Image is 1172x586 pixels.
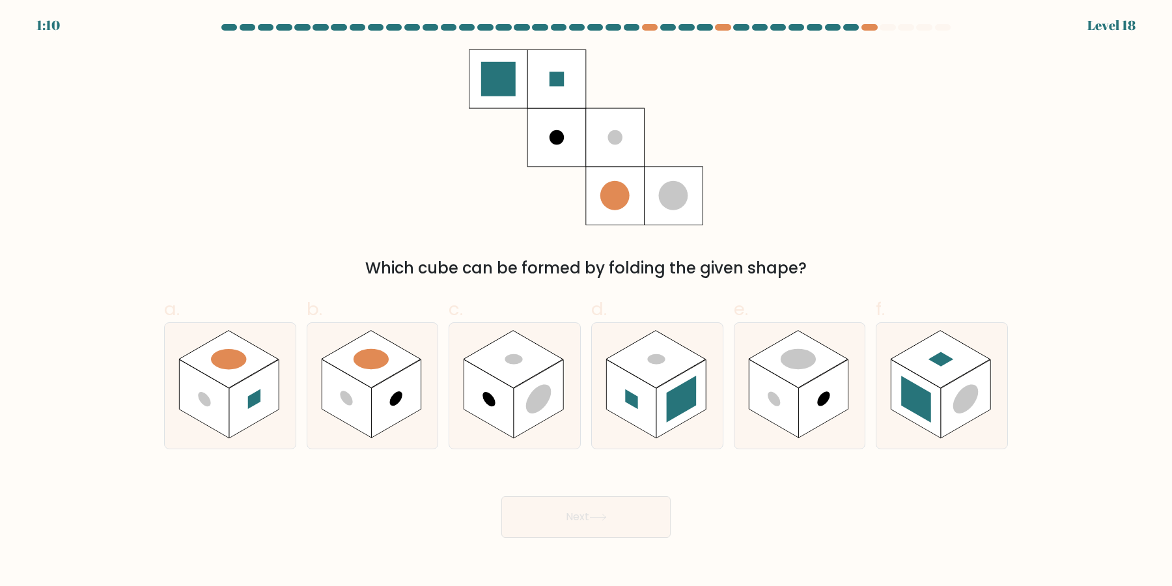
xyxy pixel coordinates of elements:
[591,296,607,322] span: d.
[36,16,60,35] div: 1:10
[734,296,748,322] span: e.
[172,257,1000,280] div: Which cube can be formed by folding the given shape?
[501,496,671,538] button: Next
[876,296,885,322] span: f.
[164,296,180,322] span: a.
[1087,16,1136,35] div: Level 18
[449,296,463,322] span: c.
[307,296,322,322] span: b.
